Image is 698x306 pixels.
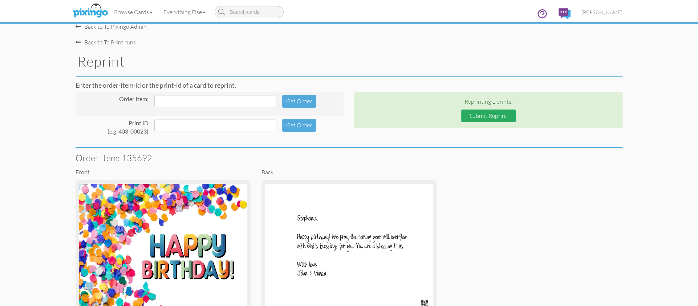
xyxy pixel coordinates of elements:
[261,168,437,176] div: back
[559,8,571,19] img: comments.svg
[76,81,628,90] div: Enter the order-item-id or the print-id of a card to reprint.
[282,95,316,108] button: Get Order
[119,95,149,102] strong: Order Item:
[360,98,617,106] div: Reprinting 1 prints.
[461,110,516,122] button: Submit Reprint
[576,3,628,21] a: [PERSON_NAME]
[76,31,622,47] nav-back: To Print runs
[282,119,316,132] button: Get Order
[107,119,149,135] strong: Print ID (e.g. 403-00023)
[71,2,110,20] img: pixingo logo
[109,3,158,21] a: Browse Cards
[581,9,622,15] span: [PERSON_NAME]
[76,38,136,47] div: Back to To Print runs
[215,6,284,18] input: Search cards
[158,3,211,21] a: Everything Else
[77,54,628,69] h1: Reprint
[76,153,622,163] h3: Order Item: 135692
[76,168,251,176] div: front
